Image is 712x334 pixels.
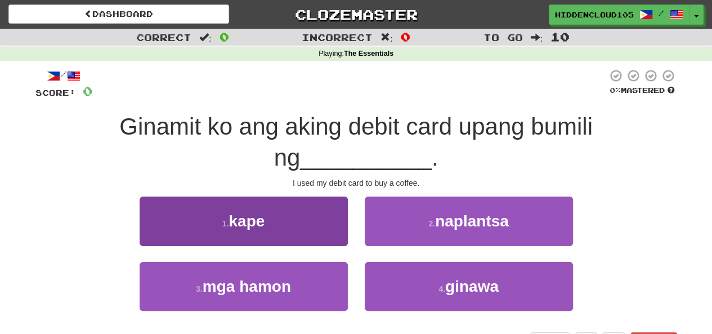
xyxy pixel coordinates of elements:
span: ginawa [445,278,499,295]
span: / [659,9,664,17]
span: : [199,33,212,42]
span: mga hamon [203,278,291,295]
span: To go [483,32,522,43]
button: 3.mga hamon [140,262,348,311]
span: : [530,33,543,42]
span: __________ [300,144,432,171]
span: 10 [550,30,570,43]
strong: The Essentials [344,50,393,57]
a: Dashboard [8,5,229,24]
a: Clozemaster [246,5,467,24]
span: 0 [401,30,410,43]
small: 4 . [438,284,445,293]
small: 2 . [428,219,435,228]
span: naplantsa [435,212,509,230]
span: 0 [220,30,229,43]
span: kape [229,212,265,230]
span: Incorrect [302,32,373,43]
div: / [35,69,92,83]
div: I used my debit card to buy a coffee. [35,177,677,189]
span: 0 [83,84,92,98]
a: HiddenCloud105 / [549,5,689,25]
button: 4.ginawa [365,262,573,311]
span: HiddenCloud105 [555,10,634,20]
button: 2.naplantsa [365,197,573,246]
span: Score: [35,88,76,97]
span: 0 % [610,86,621,95]
button: 1.kape [140,197,348,246]
span: : [380,33,393,42]
span: Correct [136,32,191,43]
div: Mastered [607,86,677,96]
small: 3 . [196,284,203,293]
span: Ginamit ko ang aking debit card upang bumili ng [119,113,593,171]
small: 1 . [222,219,229,228]
span: . [432,144,438,171]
